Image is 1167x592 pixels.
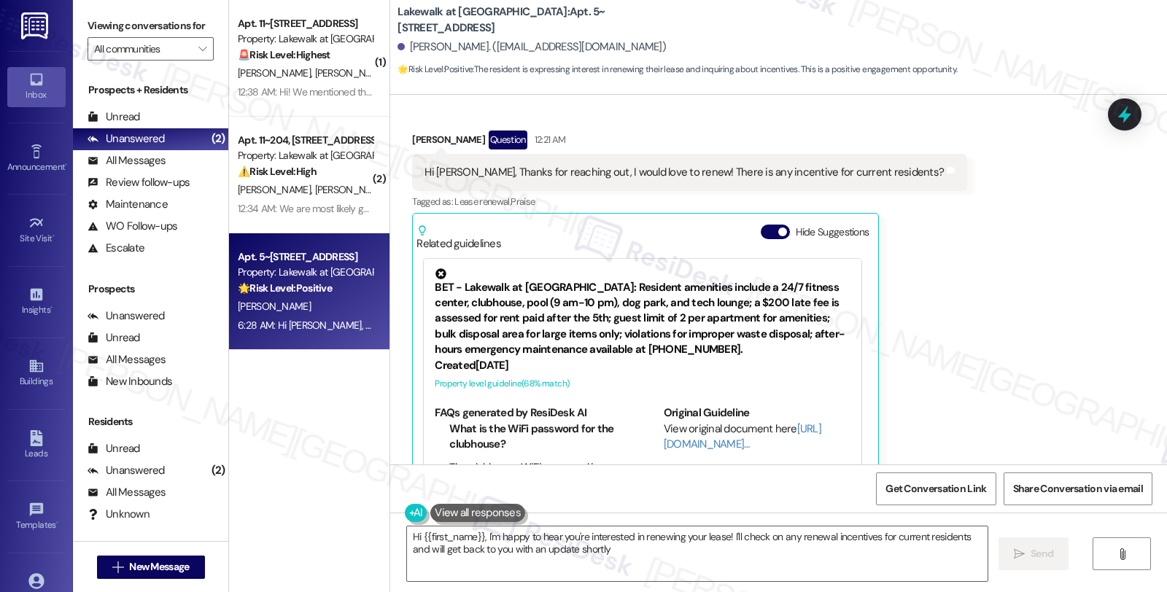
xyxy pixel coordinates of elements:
a: Buildings [7,354,66,393]
div: Property: Lakewalk at [GEOGRAPHIC_DATA] [238,148,373,163]
i:  [112,561,123,573]
div: Related guidelines [416,225,501,252]
button: Get Conversation Link [876,472,996,505]
div: New Inbounds [88,374,172,389]
span: Send [1031,546,1053,561]
div: Unread [88,109,140,125]
div: 12:38 AM: Hi! We mentioned this above, but we are not planning to renew [238,85,546,98]
strong: 🌟 Risk Level: Positive [398,63,473,75]
strong: 🚨 Risk Level: Highest [238,48,330,61]
b: Original Guideline [664,405,750,420]
div: Unanswered [88,308,165,324]
span: Share Conversation via email [1013,481,1143,496]
div: Prospects [73,281,228,297]
a: [URL][DOMAIN_NAME]… [664,421,821,451]
div: Apt. 5~[STREET_ADDRESS] [238,249,373,265]
div: Apt. 11~[STREET_ADDRESS] [238,16,373,31]
div: Review follow-ups [88,175,190,190]
span: [PERSON_NAME] [315,66,388,79]
span: [PERSON_NAME] [238,183,315,196]
span: Lease renewal , [454,195,511,208]
span: Praise [511,195,535,208]
a: Templates • [7,497,66,537]
div: 6:28 AM: Hi [PERSON_NAME], I'm so glad to hear you're interested in renewing! Let me check on any... [238,319,990,332]
div: Question [489,131,527,149]
div: Unanswered [88,463,165,478]
i:  [1014,548,1025,560]
strong: ⚠️ Risk Level: High [238,165,317,178]
button: Share Conversation via email [1004,472,1152,505]
div: Unanswered [88,131,165,147]
div: Unknown [88,507,150,522]
b: Lakewalk at [GEOGRAPHIC_DATA]: Apt. 5~[STREET_ADDRESS] [398,4,689,36]
span: • [53,231,55,241]
span: New Message [129,559,189,575]
span: • [65,160,67,170]
div: WO Follow-ups [88,219,177,234]
div: Apt. 11~204, [STREET_ADDRESS] [238,133,373,148]
img: ResiDesk Logo [21,12,51,39]
div: Property level guideline ( 68 % match) [435,376,850,392]
input: All communities [94,37,190,61]
a: Inbox [7,67,66,106]
a: Insights • [7,282,66,322]
div: (2) [208,128,229,150]
button: New Message [97,556,205,579]
li: The clubhouse WiFi password is [SECURITY_DATA] [449,460,622,491]
div: Escalate [88,241,144,256]
div: Property: Lakewalk at [GEOGRAPHIC_DATA] [238,265,373,280]
li: What is the WiFi password for the clubhouse? [449,421,622,453]
span: [PERSON_NAME] [238,300,311,313]
strong: 🌟 Risk Level: Positive [238,281,332,295]
div: Created [DATE] [435,358,850,373]
div: Hi [PERSON_NAME], Thanks for reaching out, I would love to renew! There is any incentive for curr... [424,165,944,180]
div: All Messages [88,485,166,500]
span: • [50,303,53,313]
div: [PERSON_NAME]. ([EMAIL_ADDRESS][DOMAIN_NAME]) [398,39,666,55]
label: Viewing conversations for [88,15,214,37]
div: All Messages [88,153,166,168]
span: [PERSON_NAME] [238,66,315,79]
span: • [56,518,58,528]
b: FAQs generated by ResiDesk AI [435,405,586,420]
div: View original document here [664,421,851,453]
div: (2) [208,459,229,482]
div: 12:21 AM [531,132,566,147]
i:  [1117,548,1128,560]
div: [PERSON_NAME] [412,131,967,154]
div: 12:34 AM: We are most likely going to stay. But we would like to get this pest issue handled. Eve... [238,202,934,215]
div: Property: Lakewalk at [GEOGRAPHIC_DATA] [238,31,373,47]
i:  [198,43,206,55]
div: Unread [88,330,140,346]
span: Get Conversation Link [885,481,986,496]
label: Hide Suggestions [796,225,869,240]
div: Tagged as: [412,191,967,212]
a: Leads [7,426,66,465]
button: Send [999,537,1069,570]
div: All Messages [88,352,166,367]
div: BET - Lakewalk at [GEOGRAPHIC_DATA]: Resident amenities include a 24/7 fitness center, clubhouse,... [435,268,850,358]
div: Residents [73,414,228,429]
div: Prospects + Residents [73,82,228,98]
span: [PERSON_NAME] [315,183,388,196]
span: : The resident is expressing interest in renewing their lease and inquiring about incentives. Thi... [398,62,957,77]
a: Site Visit • [7,211,66,250]
div: Maintenance [88,197,168,212]
div: Unread [88,441,140,456]
textarea: Hi {{first_name}}, I'm happy to hear you're interested in renewing your lease! I'll check on any ... [407,526,988,581]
